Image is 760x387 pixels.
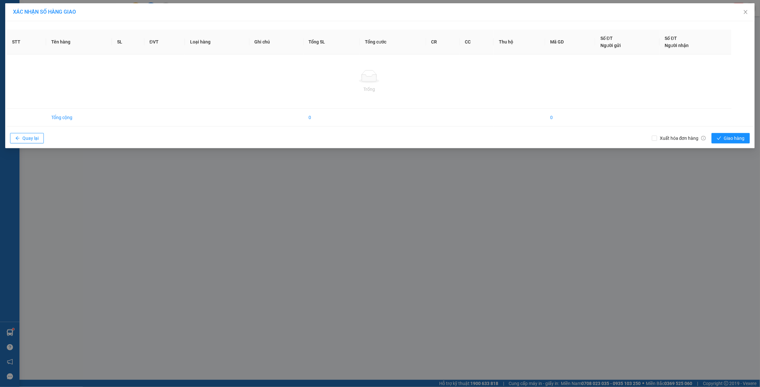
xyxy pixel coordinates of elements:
[426,30,460,54] th: CR
[657,135,708,142] span: Xuất hóa đơn hàng
[144,30,185,54] th: ĐVT
[743,9,748,15] span: close
[665,43,689,48] span: Người nhận
[7,30,46,54] th: STT
[360,30,426,54] th: Tổng cước
[304,30,360,54] th: Tổng SL
[15,136,20,141] span: arrow-left
[717,136,721,141] span: check
[46,109,112,127] td: Tổng cộng
[545,30,595,54] th: Mã GD
[460,30,494,54] th: CC
[112,30,144,54] th: SL
[600,43,621,48] span: Người gửi
[494,30,545,54] th: Thu hộ
[12,86,726,93] div: Trống
[701,136,706,140] span: info-circle
[249,30,304,54] th: Ghi chú
[304,109,360,127] td: 0
[712,133,750,143] button: checkGiao hàng
[22,135,39,142] span: Quay lại
[737,3,755,21] button: Close
[46,30,112,54] th: Tên hàng
[185,30,249,54] th: Loại hàng
[10,133,44,143] button: arrow-leftQuay lại
[600,36,613,41] span: Số ĐT
[724,135,745,142] span: Giao hàng
[545,109,595,127] td: 0
[665,36,677,41] span: Số ĐT
[13,9,76,15] span: XÁC NHẬN SỐ HÀNG GIAO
